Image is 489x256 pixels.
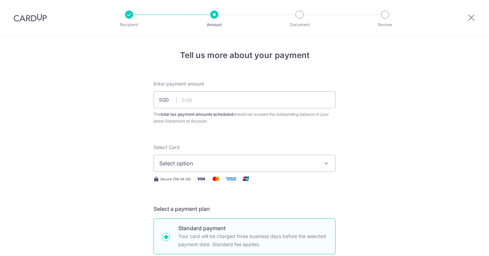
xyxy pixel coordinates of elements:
[153,49,336,61] h4: Tell us more about your payment
[209,175,223,183] img: Mastercard
[153,80,204,87] span: Enter payment amount
[239,175,253,183] img: Union Pay
[153,155,336,172] button: Select option
[14,14,47,22] img: CardUp
[153,91,336,108] input: 0.00
[153,111,336,125] div: The should not exceed the outstanding balance in your latest Statement of Account.
[189,21,239,28] p: Amount
[153,144,180,150] span: translation missing: en.payables.payment_networks.credit_card.summary.labels.select_card
[153,205,336,213] h5: Select a payment plan
[161,112,233,117] b: total tax payment amounts scheduled
[224,175,238,183] img: American Express
[274,21,325,28] p: Document
[194,175,208,183] img: Visa
[178,232,327,249] p: Your card will be charged three business days before the selected payment date. Standard fee appl...
[104,21,154,28] p: Recipient
[159,96,177,103] span: SGD
[178,224,327,232] p: Standard payment
[159,159,318,167] span: Select option
[360,21,410,28] p: Review
[160,176,192,182] span: Secure 256-bit SSL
